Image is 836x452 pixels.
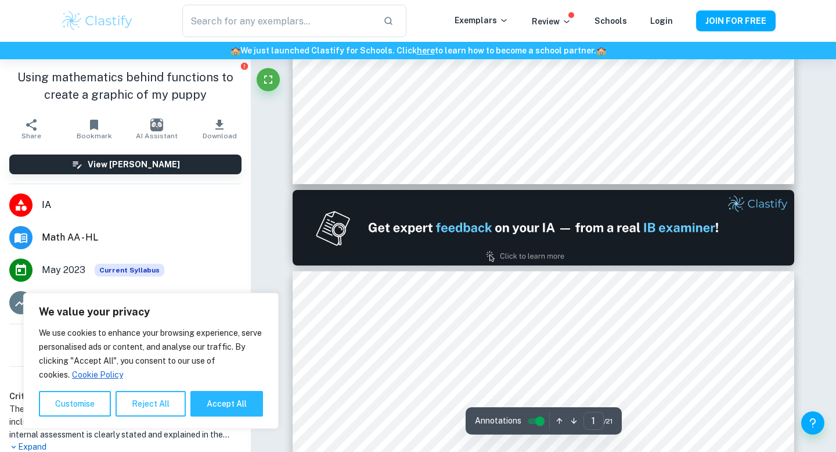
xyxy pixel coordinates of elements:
h6: Examiner's summary [5,371,246,385]
span: / 21 [604,416,612,426]
h6: Criterion A [ 3 / 4 ]: [9,390,242,403]
span: Share [21,132,41,140]
p: Exemplars [455,14,509,27]
span: Annotations [475,415,521,427]
button: JOIN FOR FREE [696,10,776,31]
span: May 2023 [42,263,85,277]
h1: Using mathematics behind functions to create a graphic of my puppy [9,69,242,103]
span: Bookmark [77,132,112,140]
a: Cookie Policy [71,370,124,380]
span: Download [203,132,237,140]
div: This exemplar is based on the current syllabus. Feel free to refer to it for inspiration/ideas wh... [95,264,164,277]
div: We value your privacy [23,293,279,429]
a: here [417,46,435,55]
button: Bookmark [63,113,125,145]
input: Search for any exemplars... [182,5,374,37]
h6: We just launched Clastify for Schools. Click to learn how to become a school partner. [2,44,834,57]
p: We value your privacy [39,305,263,319]
span: IA [42,198,242,212]
button: AI Assistant [125,113,188,145]
p: We use cookies to enhance your browsing experience, serve personalised ads or content, and analys... [39,326,263,382]
button: Fullscreen [257,68,280,91]
img: AI Assistant [150,119,163,131]
button: Customise [39,391,111,417]
img: Clastify logo [60,9,134,33]
a: Schools [594,16,627,26]
span: Math AA - HL [42,231,242,245]
button: View [PERSON_NAME] [9,155,242,174]
button: Download [188,113,251,145]
img: Ad [293,190,794,266]
button: Help and Feedback [801,411,824,435]
span: Current Syllabus [95,264,164,277]
span: 🏫 [230,46,240,55]
button: Accept All [190,391,263,417]
button: Report issue [240,62,248,70]
a: Login [650,16,673,26]
h6: View [PERSON_NAME] [88,158,180,171]
span: AI Assistant [136,132,178,140]
h1: The student's work is well-organized, with clear sections including introduction, body, and concl... [9,403,242,441]
span: 🏫 [596,46,606,55]
p: Review [532,15,571,28]
button: Reject All [116,391,186,417]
